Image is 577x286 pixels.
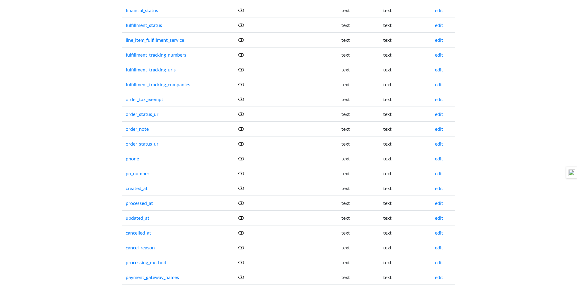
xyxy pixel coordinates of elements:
td: text [380,92,431,107]
a: line_item_fulfillment_service [126,37,184,43]
td: text [338,62,380,77]
td: text [338,210,380,225]
td: text [380,181,431,196]
a: fulfillment_tracking_numbers [126,52,186,58]
a: edit [435,200,443,206]
a: edit [435,170,443,176]
td: text [338,196,380,210]
td: text [380,240,431,255]
a: payment_gateway_names [126,274,179,280]
a: fulfillment_tracking_urls [126,67,176,72]
td: text [338,166,380,181]
td: text [380,121,431,136]
td: text [338,92,380,107]
td: text [338,151,380,166]
td: text [338,225,380,240]
a: order_status_url [126,141,160,146]
td: text [380,107,431,121]
a: order_note [126,126,149,132]
td: text [380,225,431,240]
td: text [380,136,431,151]
a: order_status_url [126,111,160,117]
a: cancelled_at [126,230,151,235]
a: edit [435,96,443,102]
td: text [338,136,380,151]
a: edit [435,7,443,13]
td: text [338,181,380,196]
a: fulfillment_status [126,22,162,28]
a: edit [435,185,443,191]
td: text [338,18,380,32]
a: edit [435,141,443,146]
iframe: Drift Widget Chat Controller [547,256,570,279]
td: text [338,32,380,47]
td: text [338,77,380,92]
td: text [380,210,431,225]
a: updated_at [126,215,149,221]
a: cancel_reason [126,245,155,250]
td: text [380,270,431,284]
a: edit [435,67,443,72]
a: order_tax_exempt [126,96,163,102]
a: edit [435,37,443,43]
td: text [338,107,380,121]
a: edit [435,259,443,265]
a: edit [435,52,443,58]
td: text [380,32,431,47]
td: text [338,240,380,255]
a: edit [435,156,443,161]
a: po_number [126,170,149,176]
a: edit [435,215,443,221]
a: edit [435,274,443,280]
a: phone [126,156,139,161]
a: edit [435,126,443,132]
td: text [380,151,431,166]
a: edit [435,230,443,235]
td: text [338,121,380,136]
td: text [380,3,431,18]
td: text [338,3,380,18]
a: edit [435,245,443,250]
td: text [338,255,380,270]
td: text [380,18,431,32]
a: created_at [126,185,148,191]
td: text [380,77,431,92]
td: text [380,196,431,210]
td: text [380,255,431,270]
td: text [380,62,431,77]
td: text [338,270,380,284]
a: edit [435,111,443,117]
td: text [380,166,431,181]
a: processing_method [126,259,166,265]
a: edit [435,81,443,87]
a: fulfillment_tracking_companies [126,81,190,87]
a: financial_status [126,7,158,13]
a: edit [435,22,443,28]
td: text [380,47,431,62]
td: text [338,47,380,62]
a: processed_at [126,200,153,206]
